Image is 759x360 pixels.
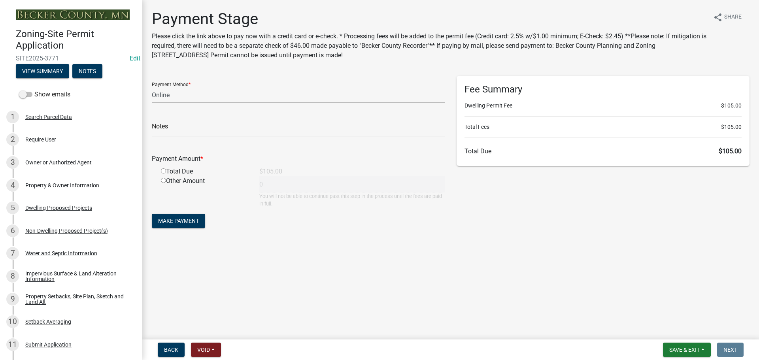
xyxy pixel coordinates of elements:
button: Make Payment [152,214,205,228]
button: shareShare [707,9,748,25]
button: Notes [72,64,102,78]
span: $105.00 [721,123,742,131]
div: 7 [6,247,19,260]
span: Save & Exit [669,347,700,353]
div: Payment Amount [146,154,451,164]
div: 4 [6,179,19,192]
div: Other Amount [155,176,253,207]
div: 2 [6,133,19,146]
div: 6 [6,224,19,237]
h4: Zoning-Site Permit Application [16,28,136,51]
span: Make Payment [158,218,199,224]
button: View Summary [16,64,69,78]
img: Becker County, Minnesota [16,9,130,20]
div: Search Parcel Data [25,114,72,120]
div: Non-Dwelling Proposed Project(s) [25,228,108,234]
div: Property & Owner Information [25,183,99,188]
i: share [713,13,723,22]
div: Property Setbacks, Site Plan, Sketch and Land Alt [25,294,130,305]
button: Save & Exit [663,343,711,357]
div: 9 [6,293,19,305]
div: Submit Application [25,342,72,347]
button: Back [158,343,185,357]
div: Dwelling Proposed Projects [25,205,92,211]
div: 11 [6,338,19,351]
wm-modal-confirm: Notes [72,68,102,75]
div: 5 [6,202,19,214]
div: Require User [25,137,56,142]
span: Void [197,347,210,353]
span: SITE2025-3771 [16,55,126,62]
div: 10 [6,315,19,328]
div: 1 [6,111,19,123]
button: Next [717,343,744,357]
li: Dwelling Permit Fee [464,102,742,110]
p: Please click the link above to pay now with a credit card or e-check. * Processing fees will be a... [152,32,707,60]
div: Owner or Authorized Agent [25,160,92,165]
span: Next [723,347,737,353]
label: Show emails [19,90,70,99]
div: 3 [6,156,19,169]
span: $105.00 [719,147,742,155]
h1: Payment Stage [152,9,707,28]
h6: Fee Summary [464,84,742,95]
div: Setback Averaging [25,319,71,324]
li: Total Fees [464,123,742,131]
span: Share [724,13,742,22]
div: 8 [6,270,19,283]
wm-modal-confirm: Edit Application Number [130,55,140,62]
div: Water and Septic Information [25,251,97,256]
span: $105.00 [721,102,742,110]
button: Void [191,343,221,357]
span: Back [164,347,178,353]
a: Edit [130,55,140,62]
div: Total Due [155,167,253,176]
div: Impervious Surface & Land Alteration Information [25,271,130,282]
h6: Total Due [464,147,742,155]
wm-modal-confirm: Summary [16,68,69,75]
